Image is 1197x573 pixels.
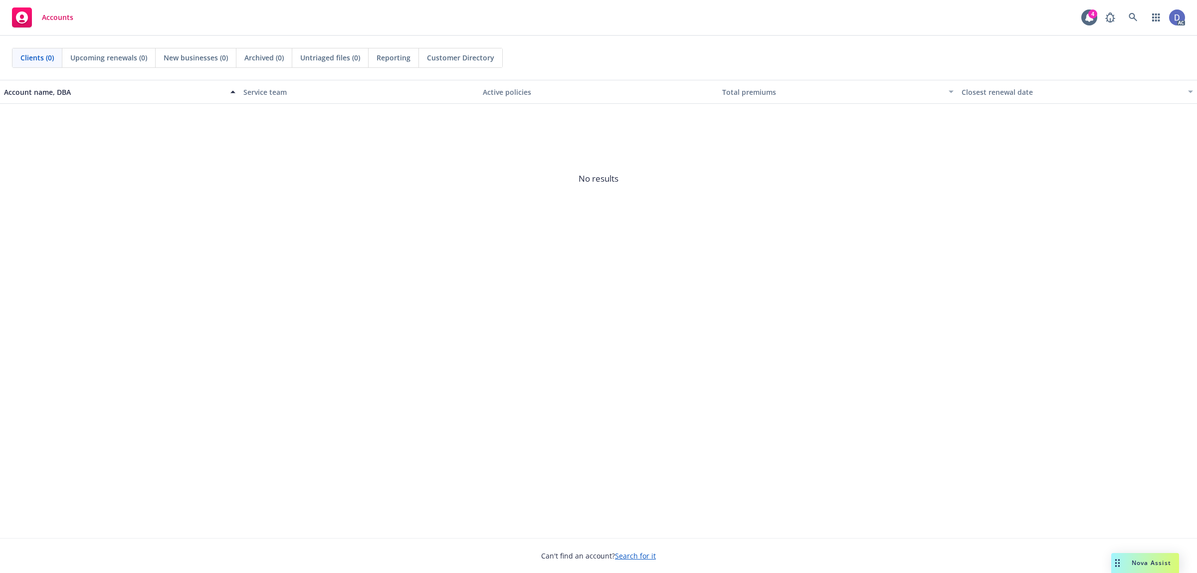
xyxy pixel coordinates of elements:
[4,87,224,97] div: Account name, DBA
[722,87,943,97] div: Total premiums
[958,80,1197,104] button: Closest renewal date
[1100,7,1120,27] a: Report a Bug
[615,551,656,561] a: Search for it
[1146,7,1166,27] a: Switch app
[70,52,147,63] span: Upcoming renewals (0)
[164,52,228,63] span: New businesses (0)
[20,52,54,63] span: Clients (0)
[1169,9,1185,25] img: photo
[483,87,714,97] div: Active policies
[300,52,360,63] span: Untriaged files (0)
[1111,553,1179,573] button: Nova Assist
[1088,9,1097,18] div: 4
[427,52,494,63] span: Customer Directory
[243,87,475,97] div: Service team
[239,80,479,104] button: Service team
[1123,7,1143,27] a: Search
[541,551,656,561] span: Can't find an account?
[1111,553,1124,573] div: Drag to move
[962,87,1182,97] div: Closest renewal date
[718,80,958,104] button: Total premiums
[479,80,718,104] button: Active policies
[377,52,410,63] span: Reporting
[1132,559,1171,567] span: Nova Assist
[244,52,284,63] span: Archived (0)
[42,13,73,21] span: Accounts
[8,3,77,31] a: Accounts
